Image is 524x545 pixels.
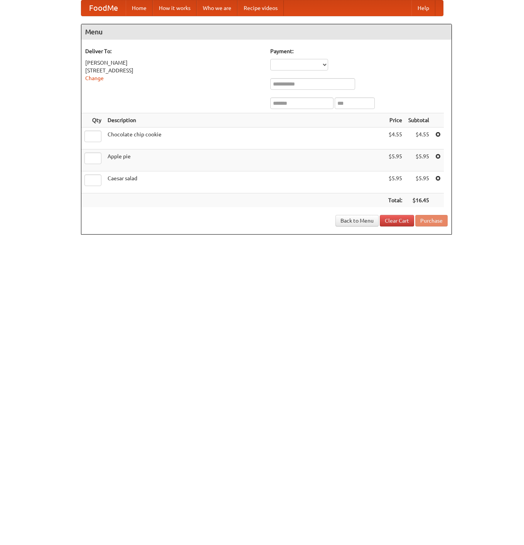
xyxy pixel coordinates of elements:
[335,215,379,226] a: Back to Menu
[385,113,405,127] th: Price
[153,0,197,16] a: How it works
[415,215,448,226] button: Purchase
[104,113,385,127] th: Description
[104,149,385,171] td: Apple pie
[197,0,238,16] a: Who we are
[405,171,432,193] td: $5.95
[405,113,432,127] th: Subtotal
[238,0,284,16] a: Recipe videos
[405,193,432,208] th: $16.45
[85,75,104,81] a: Change
[126,0,153,16] a: Home
[385,149,405,171] td: $5.95
[104,127,385,149] td: Chocolate chip cookie
[385,193,405,208] th: Total:
[405,149,432,171] td: $5.95
[385,171,405,193] td: $5.95
[85,67,263,74] div: [STREET_ADDRESS]
[81,24,452,40] h4: Menu
[104,171,385,193] td: Caesar salad
[85,47,263,55] h5: Deliver To:
[380,215,414,226] a: Clear Cart
[405,127,432,149] td: $4.55
[81,0,126,16] a: FoodMe
[270,47,448,55] h5: Payment:
[81,113,104,127] th: Qty
[411,0,435,16] a: Help
[85,59,263,67] div: [PERSON_NAME]
[385,127,405,149] td: $4.55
